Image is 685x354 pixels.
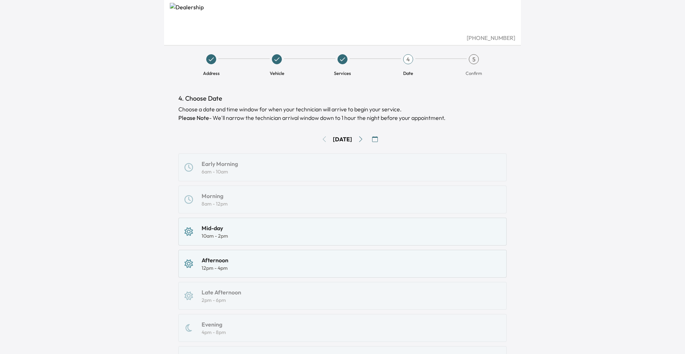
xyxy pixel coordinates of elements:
[178,105,507,122] div: Choose a date and time window for when your technician will arrive to begin your service.
[202,232,228,239] div: 10am - 2pm
[203,70,220,76] span: Address
[170,3,515,34] img: Dealership
[178,93,507,103] h1: 4. Choose Date
[469,54,479,64] div: 5
[202,264,228,272] div: 12pm - 4pm
[403,54,413,64] div: 4
[270,70,284,76] span: Vehicle
[333,135,352,143] div: [DATE]
[466,70,482,76] span: Confirm
[170,34,515,42] div: [PHONE_NUMBER]
[178,114,209,121] b: Please Note
[334,70,351,76] span: Services
[202,256,228,264] div: Afternoon
[202,224,228,232] div: Mid-day
[355,133,366,145] button: Go to next day
[403,70,413,76] span: Date
[178,113,507,122] p: - We'll narrow the technician arrival window down to 1 hour the night before your appointment.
